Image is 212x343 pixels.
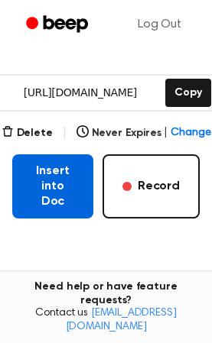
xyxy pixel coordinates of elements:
[122,6,197,43] a: Log Out
[171,125,210,141] span: Change
[165,79,210,107] button: Copy
[103,154,200,218] button: Record
[62,124,67,142] span: |
[164,125,168,141] span: |
[15,10,102,40] a: Beep
[66,308,177,332] a: [EMAIL_ADDRESS][DOMAIN_NAME]
[12,154,93,218] button: Insert into Doc
[2,125,53,141] button: Delete
[77,125,211,141] button: Never Expires|Change
[9,307,203,334] span: Contact us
